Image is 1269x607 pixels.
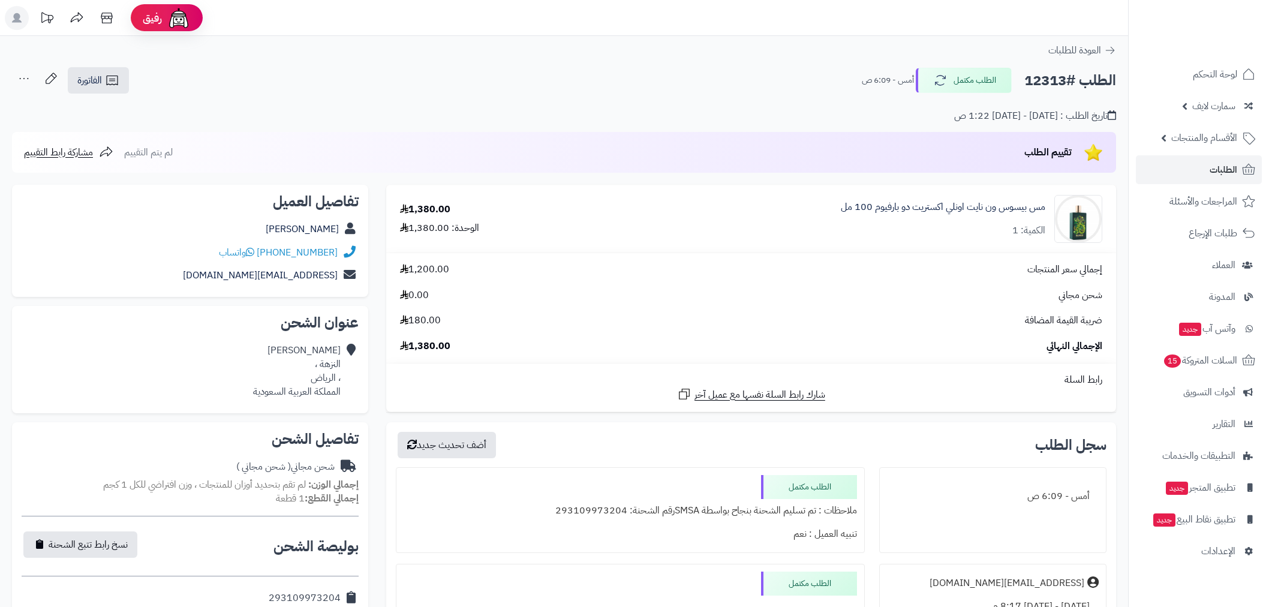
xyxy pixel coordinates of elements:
[1209,289,1235,305] span: المدونة
[1058,289,1102,302] span: شحن مجاني
[916,68,1012,93] button: الطلب مكتمل
[1025,314,1102,327] span: ضريبة القيمة المضافة
[1189,225,1237,242] span: طلبات الإرجاع
[1048,43,1116,58] a: العودة للطلبات
[273,539,359,554] h2: بوليصة الشحن
[1169,193,1237,210] span: المراجعات والأسئلة
[1136,219,1262,248] a: طلبات الإرجاع
[167,6,191,30] img: ai-face.png
[103,477,306,492] span: لم تقم بتحديد أوزان للمنتجات ، وزن افتراضي للكل 1 كجم
[1035,438,1106,452] h3: سجل الطلب
[400,314,441,327] span: 180.00
[1048,43,1101,58] span: العودة للطلبات
[22,432,359,446] h2: تفاصيل الشحن
[1136,60,1262,89] a: لوحة التحكم
[1164,354,1181,368] span: 15
[266,222,339,236] a: [PERSON_NAME]
[32,6,62,33] a: تحديثات المنصة
[1213,416,1235,432] span: التقارير
[677,387,825,402] a: شارك رابط السلة نفسها مع عميل آخر
[236,459,291,474] span: ( شحن مجاني )
[253,344,341,398] div: [PERSON_NAME] النزهة ، ، الرياض المملكة العربية السعودية
[236,460,335,474] div: شحن مجاني
[1136,441,1262,470] a: التطبيقات والخدمات
[1136,473,1262,502] a: تطبيق المتجرجديد
[143,11,162,25] span: رفيق
[308,477,359,492] strong: إجمالي الوزن:
[1136,505,1262,534] a: تطبيق نقاط البيعجديد
[400,263,449,277] span: 1,200.00
[219,245,254,260] a: واتساب
[1210,161,1237,178] span: الطلبات
[694,388,825,402] span: شارك رابط السلة نفسها مع عميل آخر
[1027,263,1102,277] span: إجمالي سعر المنتجات
[1136,283,1262,311] a: المدونة
[1166,482,1188,495] span: جديد
[1165,479,1235,496] span: تطبيق المتجر
[1047,339,1102,353] span: الإجمالي النهائي
[1201,543,1235,560] span: الإعدادات
[761,572,857,596] div: الطلب مكتمل
[24,145,93,160] span: مشاركة رابط التقييم
[930,576,1084,590] div: [EMAIL_ADDRESS][DOMAIN_NAME]
[1212,257,1235,274] span: العملاء
[269,591,341,605] div: 293109973204
[1136,378,1262,407] a: أدوات التسويق
[1136,410,1262,438] a: التقارير
[1136,346,1262,375] a: السلات المتروكة15
[1012,224,1045,238] div: الكمية: 1
[183,268,338,283] a: [EMAIL_ADDRESS][DOMAIN_NAME]
[404,499,857,522] div: ملاحظات : تم تسليم الشحنة بنجاح بواسطة SMSAرقم الشحنة: 293109973204
[761,475,857,499] div: الطلب مكتمل
[862,74,914,86] small: أمس - 6:09 ص
[1179,323,1201,336] span: جديد
[1024,68,1116,93] h2: الطلب #12313
[276,491,359,506] small: 1 قطعة
[305,491,359,506] strong: إجمالي القطع:
[1162,447,1235,464] span: التطبيقات والخدمات
[1192,98,1235,115] span: سمارت لايف
[49,537,128,552] span: نسخ رابط تتبع الشحنة
[22,315,359,330] h2: عنوان الشحن
[404,522,857,546] div: تنبيه العميل : نعم
[1171,130,1237,146] span: الأقسام والمنتجات
[23,531,137,558] button: نسخ رابط تتبع الشحنة
[1136,251,1262,280] a: العملاء
[841,200,1045,214] a: مس بيسوس ون نايت اونلي اكستريت دو بارفيوم 100 مل
[68,67,129,94] a: الفاتورة
[398,432,496,458] button: أضف تحديث جديد
[257,245,338,260] a: [PHONE_NUMBER]
[1136,187,1262,216] a: المراجعات والأسئلة
[887,485,1099,508] div: أمس - 6:09 ص
[400,339,450,353] span: 1,380.00
[1055,195,1102,243] img: 1691566296-UP8683052177016-90x90.jpg
[391,373,1111,387] div: رابط السلة
[1153,513,1175,527] span: جديد
[1193,66,1237,83] span: لوحة التحكم
[24,145,113,160] a: مشاركة رابط التقييم
[400,289,429,302] span: 0.00
[1024,145,1072,160] span: تقييم الطلب
[1183,384,1235,401] span: أدوات التسويق
[1178,320,1235,337] span: وآتس آب
[1136,314,1262,343] a: وآتس آبجديد
[400,221,479,235] div: الوحدة: 1,380.00
[1136,537,1262,566] a: الإعدادات
[77,73,102,88] span: الفاتورة
[954,109,1116,123] div: تاريخ الطلب : [DATE] - [DATE] 1:22 ص
[22,194,359,209] h2: تفاصيل العميل
[124,145,173,160] span: لم يتم التقييم
[1152,511,1235,528] span: تطبيق نقاط البيع
[400,203,450,217] div: 1,380.00
[1136,155,1262,184] a: الطلبات
[1163,352,1237,369] span: السلات المتروكة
